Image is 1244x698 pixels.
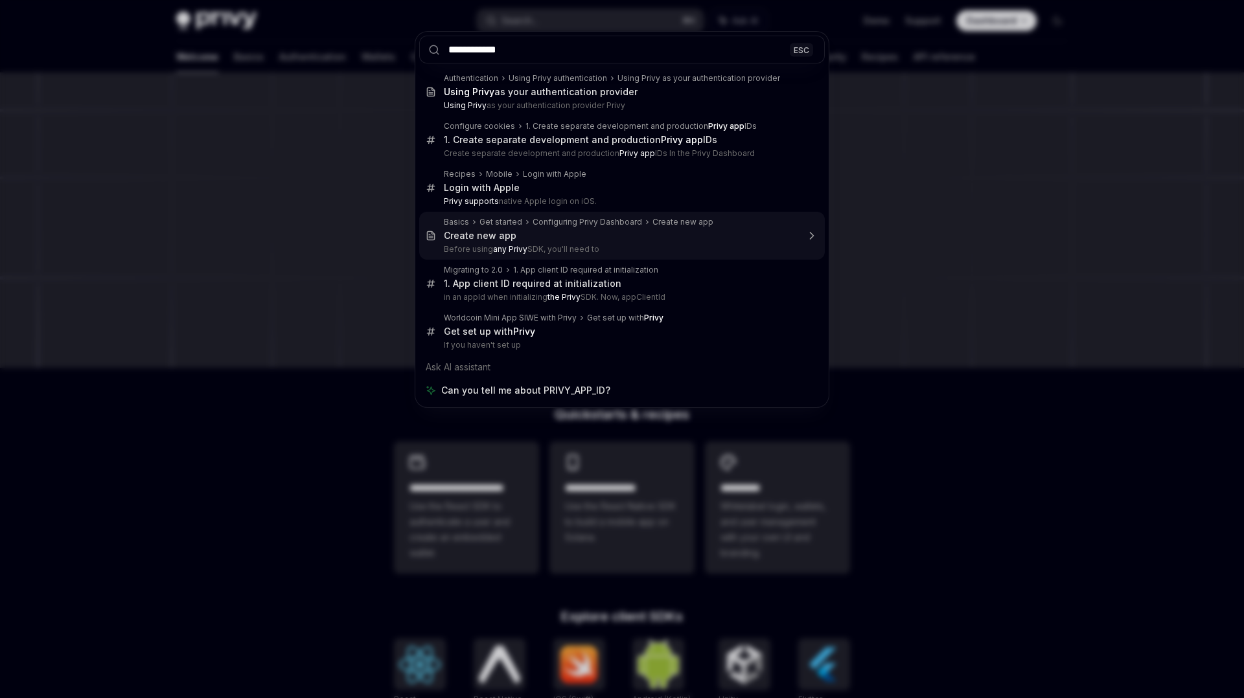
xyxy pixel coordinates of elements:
[444,148,798,159] p: Create separate development and production IDs In the Privy Dashboard
[617,73,780,84] div: Using Privy as your authentication provider
[547,292,581,302] b: the Privy
[523,169,586,179] div: Login with Apple
[444,169,476,179] div: Recipes
[708,121,744,131] b: Privy app
[525,121,757,131] div: 1. Create separate development and production IDs
[533,217,642,227] div: Configuring Privy Dashboard
[444,230,516,242] div: Create new app
[486,169,513,179] div: Mobile
[419,355,825,379] div: Ask AI assistant
[513,326,535,337] b: Privy
[444,278,621,289] div: 1. App client ID required at initialization
[509,73,607,84] div: Using Privy authentication
[444,292,798,302] p: in an appId when initializing SDK. Now, appClientId
[444,134,717,146] div: 1. Create separate development and production IDs
[479,217,522,227] div: Get started
[444,86,494,97] b: Using Privy
[493,244,527,254] b: any Privy
[444,196,798,207] p: native Apple login on iOS.
[652,217,713,227] div: Create new app
[444,86,638,98] div: as your authentication provider
[444,326,535,337] div: Get set up with
[790,43,813,56] div: ESC
[444,217,469,227] div: Basics
[587,313,663,323] div: Get set up with
[441,384,610,397] span: Can you tell me about PRIVY_APP_ID?
[444,121,515,131] div: Configure cookies
[444,100,798,111] p: as your authentication provider Privy
[444,196,499,206] b: Privy supports
[444,265,503,275] div: Migrating to 2.0
[444,100,487,110] b: Using Privy
[444,73,498,84] div: Authentication
[661,134,703,145] b: Privy app
[644,313,663,322] b: Privy
[444,313,577,323] div: Worldcoin Mini App SIWE with Privy
[444,182,520,194] div: Login with Apple
[619,148,655,158] b: Privy app
[513,265,658,275] div: 1. App client ID required at initialization
[444,244,798,254] p: Before using SDK, you'll need to
[444,340,798,350] p: If you haven't set up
